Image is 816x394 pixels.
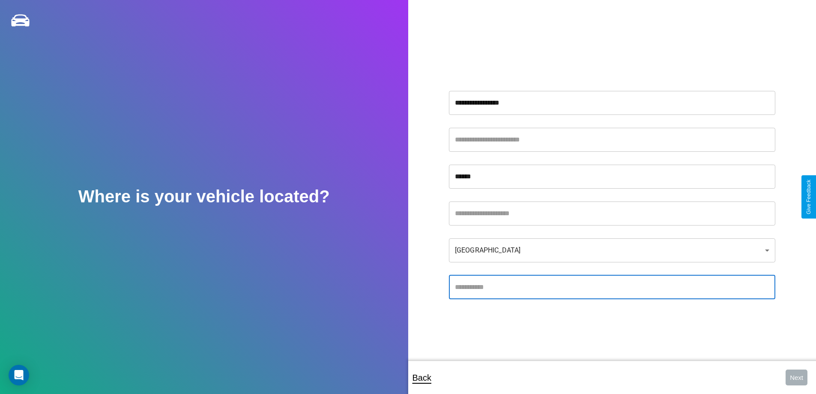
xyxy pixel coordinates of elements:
p: Back [412,370,431,385]
h2: Where is your vehicle located? [78,187,330,206]
div: [GEOGRAPHIC_DATA] [449,238,775,262]
button: Next [786,370,807,385]
div: Give Feedback [806,180,812,214]
div: Open Intercom Messenger [9,365,29,385]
